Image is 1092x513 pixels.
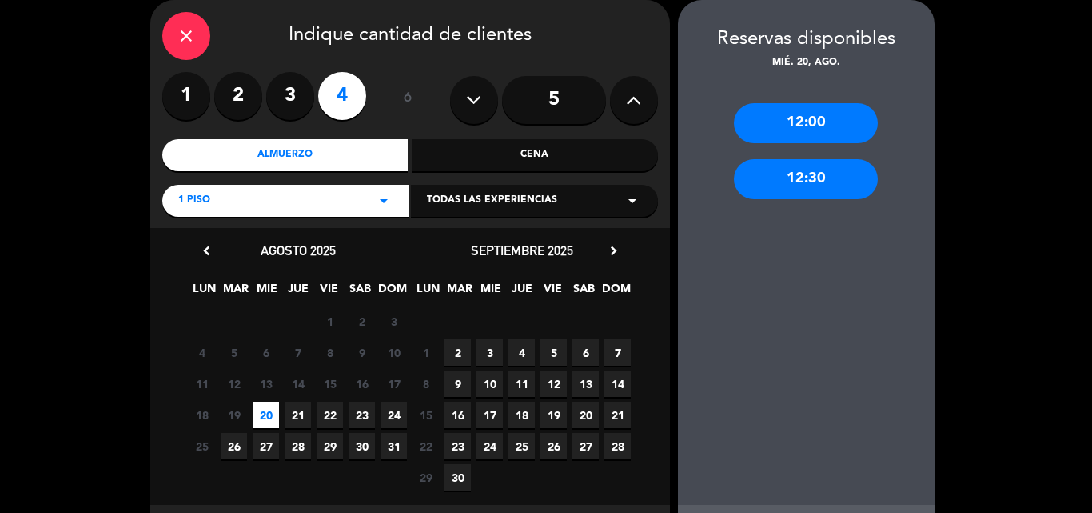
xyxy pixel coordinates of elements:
[427,193,557,209] span: Todas las experiencias
[381,339,407,366] span: 10
[317,308,343,335] span: 1
[572,339,599,366] span: 6
[214,72,262,120] label: 2
[623,191,642,210] i: arrow_drop_down
[412,402,439,428] span: 15
[381,371,407,397] span: 17
[572,433,599,459] span: 27
[253,339,279,366] span: 6
[317,339,343,366] span: 8
[540,402,567,428] span: 19
[221,339,247,366] span: 5
[349,339,375,366] span: 9
[476,371,503,397] span: 10
[412,339,439,366] span: 1
[374,191,393,210] i: arrow_drop_down
[477,279,504,306] span: MIE
[349,371,375,397] span: 16
[444,402,471,428] span: 16
[285,402,311,428] span: 21
[412,464,439,491] span: 29
[349,433,375,459] span: 30
[189,339,215,366] span: 4
[162,139,409,171] div: Almuerzo
[285,371,311,397] span: 14
[604,339,631,366] span: 7
[349,308,375,335] span: 2
[540,339,567,366] span: 5
[446,279,472,306] span: MAR
[317,371,343,397] span: 15
[178,193,210,209] span: 1 PISO
[253,279,280,306] span: MIE
[317,433,343,459] span: 29
[678,55,935,71] div: mié. 20, ago.
[261,242,336,259] span: agosto 2025
[572,402,599,428] span: 20
[508,279,535,306] span: JUE
[604,371,631,397] span: 14
[253,371,279,397] span: 13
[285,279,311,306] span: JUE
[378,279,405,306] span: DOM
[734,159,878,199] div: 12:30
[444,464,471,491] span: 30
[444,339,471,366] span: 2
[347,279,373,306] span: SAB
[198,242,215,259] i: chevron_left
[316,279,342,306] span: VIE
[221,402,247,428] span: 19
[266,72,314,120] label: 3
[253,433,279,459] span: 27
[285,339,311,366] span: 7
[162,12,658,60] div: Indique cantidad de clientes
[412,433,439,459] span: 22
[444,433,471,459] span: 23
[177,26,196,46] i: close
[189,371,215,397] span: 11
[222,279,249,306] span: MAR
[540,371,567,397] span: 12
[602,279,628,306] span: DOM
[604,402,631,428] span: 21
[317,402,343,428] span: 22
[572,371,599,397] span: 13
[508,433,535,459] span: 25
[253,402,279,428] span: 20
[476,433,503,459] span: 24
[189,402,215,428] span: 18
[508,339,535,366] span: 4
[444,371,471,397] span: 9
[285,433,311,459] span: 28
[349,402,375,428] span: 23
[571,279,597,306] span: SAB
[476,339,503,366] span: 3
[162,72,210,120] label: 1
[412,371,439,397] span: 8
[415,279,441,306] span: LUN
[604,433,631,459] span: 28
[508,402,535,428] span: 18
[221,433,247,459] span: 26
[471,242,573,259] span: septiembre 2025
[381,402,407,428] span: 24
[318,72,366,120] label: 4
[412,139,658,171] div: Cena
[382,72,434,128] div: ó
[540,279,566,306] span: VIE
[221,371,247,397] span: 12
[189,433,215,459] span: 25
[476,402,503,428] span: 17
[381,308,407,335] span: 3
[734,103,878,143] div: 12:00
[191,279,217,306] span: LUN
[540,433,567,459] span: 26
[508,371,535,397] span: 11
[381,433,407,459] span: 31
[678,24,935,55] div: Reservas disponibles
[605,242,622,259] i: chevron_right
